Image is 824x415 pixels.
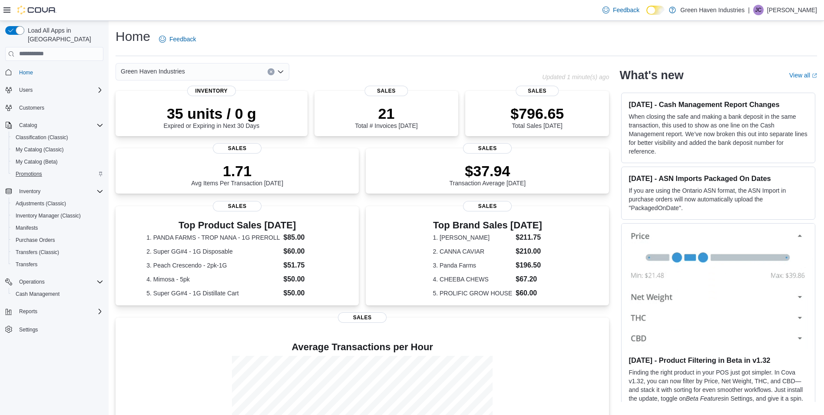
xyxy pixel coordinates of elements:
[12,157,61,167] a: My Catalog (Beta)
[17,6,56,14] img: Cova
[812,73,817,78] svg: External link
[629,368,808,412] p: Finding the right product in your POS just got simpler. In Cova v1.32, you can now filter by Pric...
[277,68,284,75] button: Open list of options
[12,211,103,221] span: Inventory Manager (Classic)
[16,261,37,268] span: Transfers
[16,186,44,197] button: Inventory
[16,277,48,287] button: Operations
[542,74,609,80] p: Updated 1 minute(s) ago
[146,233,280,242] dt: 1. PANDA FARMS - TROP NANA - 1G PREROLL
[9,144,107,156] button: My Catalog (Classic)
[789,72,817,79] a: View allExternal link
[516,288,542,298] dd: $60.00
[12,198,69,209] a: Adjustments (Classic)
[163,105,259,122] p: 35 units / 0 g
[12,259,41,270] a: Transfers
[355,105,417,129] div: Total # Invoices [DATE]
[12,223,41,233] a: Manifests
[16,120,103,131] span: Catalog
[12,169,103,179] span: Promotions
[433,220,542,231] h3: Top Brand Sales [DATE]
[16,146,64,153] span: My Catalog (Classic)
[146,247,280,256] dt: 2. Super GG#4 - 1G Disposable
[629,174,808,183] h3: [DATE] - ASN Imports Packaged On Dates
[767,5,817,15] p: [PERSON_NAME]
[2,119,107,131] button: Catalog
[12,132,103,143] span: Classification (Classic)
[599,1,643,19] a: Feedback
[16,325,41,335] a: Settings
[19,69,33,76] span: Home
[19,308,37,315] span: Reports
[755,5,762,15] span: JC
[156,30,199,48] a: Feedback
[9,210,107,222] button: Inventory Manager (Classic)
[16,134,68,141] span: Classification (Classic)
[146,220,328,231] h3: Top Product Sales [DATE]
[19,326,38,333] span: Settings
[463,201,512,211] span: Sales
[284,288,328,298] dd: $50.00
[450,162,526,180] p: $37.94
[613,6,639,14] span: Feedback
[12,169,46,179] a: Promotions
[284,260,328,271] dd: $51.75
[9,246,107,258] button: Transfers (Classic)
[187,86,236,96] span: Inventory
[16,158,58,165] span: My Catalog (Beta)
[16,200,66,207] span: Adjustments (Classic)
[9,222,107,234] button: Manifests
[213,143,261,154] span: Sales
[12,289,103,299] span: Cash Management
[16,102,103,113] span: Customers
[433,261,512,270] dt: 3. Panda Farms
[2,101,107,114] button: Customers
[16,67,103,78] span: Home
[122,342,602,352] h4: Average Transactions per Hour
[16,120,40,131] button: Catalog
[163,105,259,129] div: Expired or Expiring in Next 30 Days
[146,275,280,284] dt: 4. Mimosa - 5pk
[748,5,750,15] p: |
[16,249,59,256] span: Transfers (Classic)
[338,312,387,323] span: Sales
[510,105,564,122] p: $796.65
[16,306,41,317] button: Reports
[5,63,103,358] nav: Complex example
[16,171,42,177] span: Promotions
[629,112,808,156] p: When closing the safe and making a bank deposit in the same transaction, this used to show as one...
[516,86,559,96] span: Sales
[12,132,72,143] a: Classification (Classic)
[433,233,512,242] dt: 1. [PERSON_NAME]
[146,261,280,270] dt: 3. Peach Crescendo - 2pk-1G
[284,246,328,257] dd: $60.00
[24,26,103,44] span: Load All Apps in [GEOGRAPHIC_DATA]
[646,6,665,15] input: Dark Mode
[16,186,103,197] span: Inventory
[16,224,38,231] span: Manifests
[2,84,107,96] button: Users
[9,131,107,144] button: Classification (Classic)
[16,85,36,95] button: Users
[16,306,103,317] span: Reports
[268,68,275,75] button: Clear input
[169,35,196,44] span: Feedback
[450,162,526,187] div: Transaction Average [DATE]
[213,201,261,211] span: Sales
[516,260,542,271] dd: $196.50
[121,66,185,77] span: Green Haven Industries
[191,162,283,187] div: Avg Items Per Transaction [DATE]
[12,247,63,258] a: Transfers (Classic)
[2,185,107,197] button: Inventory
[2,66,107,79] button: Home
[9,288,107,300] button: Cash Management
[516,274,542,284] dd: $67.20
[680,5,745,15] p: Green Haven Industries
[365,86,408,96] span: Sales
[12,259,103,270] span: Transfers
[2,305,107,318] button: Reports
[629,356,808,365] h3: [DATE] - Product Filtering in Beta in v1.32
[12,223,103,233] span: Manifests
[516,232,542,243] dd: $211.75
